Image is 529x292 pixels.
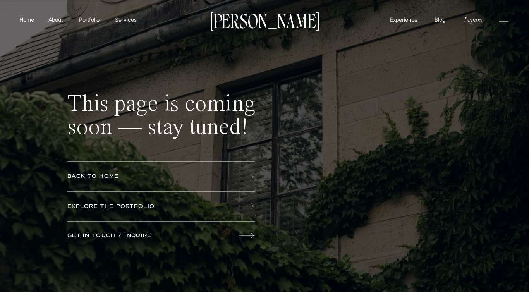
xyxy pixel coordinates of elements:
a: Home [18,15,36,24]
a: get in touch / inquire [67,232,189,240]
a: [PERSON_NAME] [206,12,323,28]
a: back to home [67,172,189,181]
a: Inquire [463,15,483,24]
a: Blog [433,15,447,23]
p: This page is coming soon — stay tuned! [67,93,259,151]
a: Portfolio [76,15,103,24]
a: Explore the portfolio [67,203,189,211]
a: About [47,15,64,23]
a: Services [114,15,137,24]
a: Experience [389,15,419,24]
